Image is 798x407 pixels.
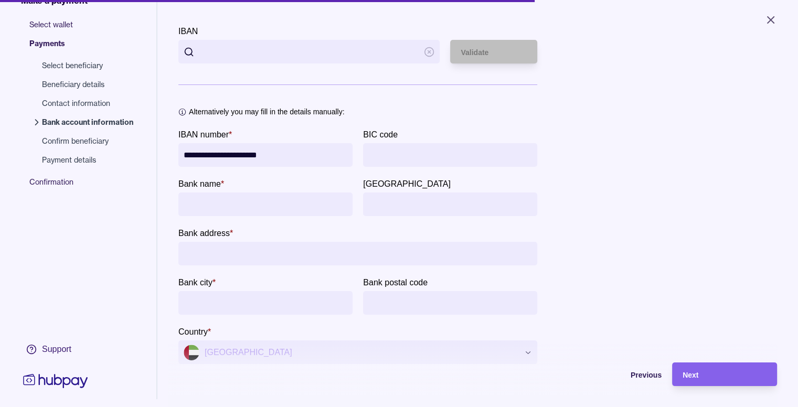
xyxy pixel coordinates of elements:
input: IBAN number [184,143,347,167]
span: Validate [461,48,488,57]
input: Bank province [368,192,532,216]
span: Previous [631,371,662,379]
p: IBAN [178,27,198,36]
label: Country [178,325,211,338]
input: bankName [184,192,347,216]
label: IBAN [178,25,198,37]
p: [GEOGRAPHIC_DATA] [363,179,451,188]
label: Bank name [178,177,224,190]
p: Bank city [178,278,212,287]
span: Beneficiary details [42,79,133,90]
label: Bank city [178,276,216,288]
label: IBAN number [178,128,232,141]
label: Bank province [363,177,451,190]
span: Payment details [42,155,133,165]
span: Select wallet [29,19,144,38]
button: Close [752,8,790,31]
label: Bank address [178,227,233,239]
input: IBAN [199,40,419,63]
input: Bank city [184,291,347,315]
p: Bank name [178,179,221,188]
span: Payments [29,38,144,57]
span: Confirmation [29,177,144,196]
button: Validate [450,40,537,63]
button: Previous [557,362,662,386]
span: Select beneficiary [42,60,133,71]
div: Support [42,344,71,355]
p: Bank postal code [363,278,428,287]
p: IBAN number [178,130,229,139]
input: Bank address [184,242,532,265]
a: Support [21,338,90,360]
p: BIC code [363,130,398,139]
span: Contact information [42,98,133,109]
button: Next [672,362,777,386]
p: Alternatively you may fill in the details manually: [189,106,344,117]
label: BIC code [363,128,398,141]
label: Bank postal code [363,276,428,288]
span: Next [683,371,698,379]
span: Confirm beneficiary [42,136,133,146]
input: Bank postal code [368,291,532,315]
input: BIC code [368,143,532,167]
p: Bank address [178,229,230,238]
span: Bank account information [42,117,133,127]
p: Country [178,327,208,336]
